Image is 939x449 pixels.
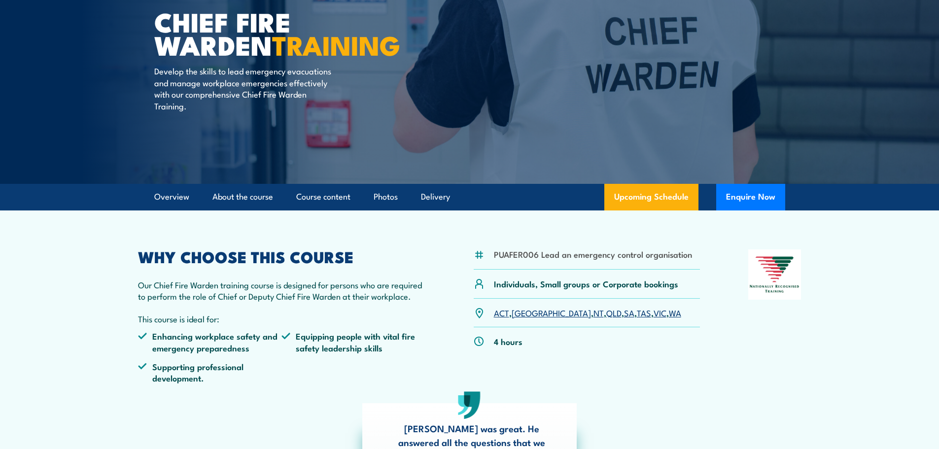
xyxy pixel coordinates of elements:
p: , , , , , , , [494,307,681,318]
li: Equipping people with vital fire safety leadership skills [281,330,425,353]
a: ACT [494,307,509,318]
button: Enquire Now [716,184,785,210]
p: Develop the skills to lead emergency evacuations and manage workplace emergencies effectively wit... [154,65,334,111]
a: Upcoming Schedule [604,184,698,210]
p: This course is ideal for: [138,313,426,324]
a: SA [624,307,634,318]
a: QLD [606,307,622,318]
a: NT [593,307,604,318]
a: [GEOGRAPHIC_DATA] [512,307,591,318]
p: Our Chief Fire Warden training course is designed for persons who are required to perform the rol... [138,279,426,302]
li: Supporting professional development. [138,361,282,384]
a: Overview [154,184,189,210]
a: Course content [296,184,350,210]
a: Delivery [421,184,450,210]
a: About the course [212,184,273,210]
li: Enhancing workplace safety and emergency preparedness [138,330,282,353]
a: TAS [637,307,651,318]
a: VIC [654,307,666,318]
a: WA [669,307,681,318]
p: 4 hours [494,336,522,347]
li: PUAFER006 Lead an emergency control organisation [494,248,692,260]
strong: TRAINING [272,24,400,65]
a: Photos [374,184,398,210]
h1: Chief Fire Warden [154,10,398,56]
img: Nationally Recognised Training logo. [748,249,801,300]
h2: WHY CHOOSE THIS COURSE [138,249,426,263]
p: Individuals, Small groups or Corporate bookings [494,278,678,289]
